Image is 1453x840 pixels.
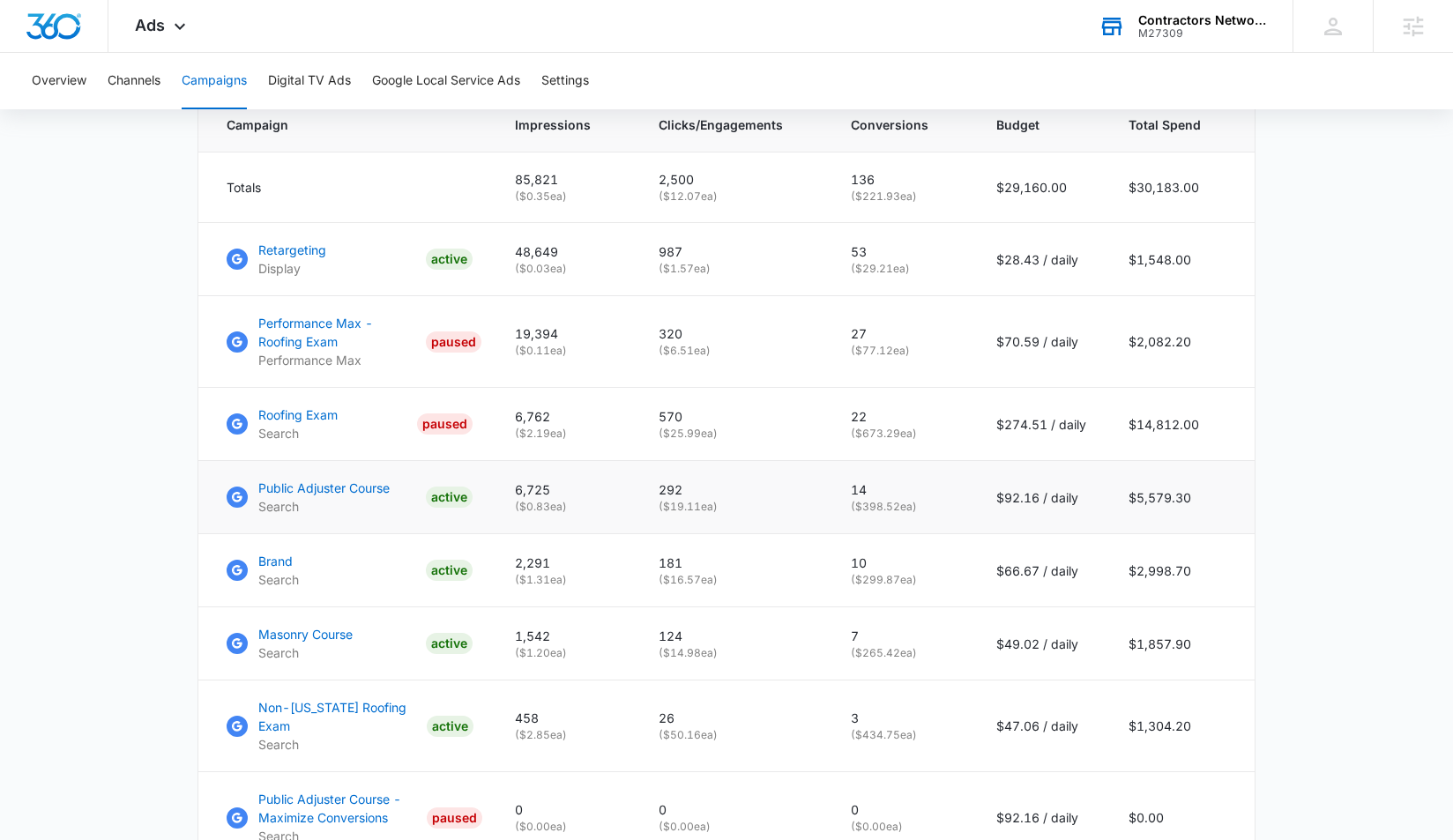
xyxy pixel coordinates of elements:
[659,242,808,261] p: 987
[541,53,589,109] button: Settings
[659,819,808,835] p: ( $0.00 ea)
[135,16,165,34] span: Ads
[659,627,808,645] p: 124
[1107,534,1255,607] td: $2,998.70
[996,561,1086,580] p: $66.67 / daily
[1107,152,1255,223] td: $30,183.00
[1129,115,1201,134] span: Total Spend
[227,331,248,353] img: Google Ads
[851,115,928,134] span: Conversions
[515,800,616,819] p: 0
[108,53,160,109] button: Channels
[851,645,954,661] p: ( $265.42 ea)
[227,479,473,516] a: Google AdsPublic Adjuster CourseSearchACTIVE
[258,405,338,424] p: Roofing Exam
[996,488,1086,507] p: $92.16 / daily
[996,115,1061,134] span: Budget
[851,572,954,588] p: ( $299.87 ea)
[227,698,473,754] a: Google AdsNon-[US_STATE] Roofing ExamSearchACTIVE
[851,324,954,343] p: 27
[659,709,808,727] p: 26
[227,487,248,508] img: Google Ads
[851,170,954,189] p: 136
[258,698,420,735] p: Non-[US_STATE] Roofing Exam
[515,572,616,588] p: ( $1.31 ea)
[659,480,808,499] p: 292
[258,259,326,278] p: Display
[659,407,808,426] p: 570
[659,554,808,572] p: 181
[227,413,248,435] img: Google Ads
[182,53,247,109] button: Campaigns
[515,189,616,204] p: ( $0.35 ea)
[659,800,808,819] p: 0
[268,53,351,109] button: Digital TV Ads
[1107,461,1255,534] td: $5,579.30
[659,645,808,661] p: ( $14.98 ea)
[258,735,420,754] p: Search
[851,407,954,426] p: 22
[258,314,419,351] p: Performance Max - Roofing Exam
[227,633,248,654] img: Google Ads
[515,170,616,189] p: 85,821
[659,426,808,442] p: ( $25.99 ea)
[426,331,481,353] div: PAUSED
[851,709,954,727] p: 3
[372,53,520,109] button: Google Local Service Ads
[851,800,954,819] p: 0
[659,343,808,359] p: ( $6.51 ea)
[258,570,299,589] p: Search
[227,314,473,369] a: Google AdsPerformance Max - Roofing ExamPerformance MaxPAUSED
[1107,680,1255,772] td: $1,304.20
[515,627,616,645] p: 1,542
[32,53,86,109] button: Overview
[659,727,808,743] p: ( $50.16 ea)
[258,497,390,516] p: Search
[227,249,248,270] img: Google Ads
[851,426,954,442] p: ( $673.29 ea)
[227,716,248,737] img: Google Ads
[996,808,1086,827] p: $92.16 / daily
[227,625,473,662] a: Google AdsMasonry CourseSearchACTIVE
[227,178,473,197] div: Totals
[851,480,954,499] p: 14
[659,499,808,515] p: ( $19.11 ea)
[515,819,616,835] p: ( $0.00 ea)
[515,709,616,727] p: 458
[258,479,390,497] p: Public Adjuster Course
[659,115,783,134] span: Clicks/Engagements
[515,343,616,359] p: ( $0.11 ea)
[851,819,954,835] p: ( $0.00 ea)
[427,716,473,737] div: ACTIVE
[417,413,473,435] div: PAUSED
[515,115,591,134] span: Impressions
[851,499,954,515] p: ( $398.52 ea)
[258,351,419,369] p: Performance Max
[227,241,473,278] a: Google AdsRetargetingDisplayACTIVE
[515,499,616,515] p: ( $0.83 ea)
[515,242,616,261] p: 48,649
[851,554,954,572] p: 10
[515,727,616,743] p: ( $2.85 ea)
[426,487,473,508] div: ACTIVE
[851,242,954,261] p: 53
[851,189,954,204] p: ( $221.93 ea)
[258,424,338,442] p: Search
[996,415,1086,434] p: $274.51 / daily
[996,178,1086,197] p: $29,160.00
[227,807,248,829] img: Google Ads
[1107,223,1255,296] td: $1,548.00
[427,807,482,829] div: PAUSED
[659,189,808,204] p: ( $12.07 ea)
[515,324,616,343] p: 19,394
[851,627,954,645] p: 7
[996,635,1086,653] p: $49.02 / daily
[515,480,616,499] p: 6,725
[515,554,616,572] p: 2,291
[227,405,473,442] a: Google AdsRoofing ExamSearchPAUSED
[1107,607,1255,680] td: $1,857.90
[426,560,473,581] div: ACTIVE
[851,727,954,743] p: ( $434.75 ea)
[258,552,299,570] p: Brand
[515,645,616,661] p: ( $1.20 ea)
